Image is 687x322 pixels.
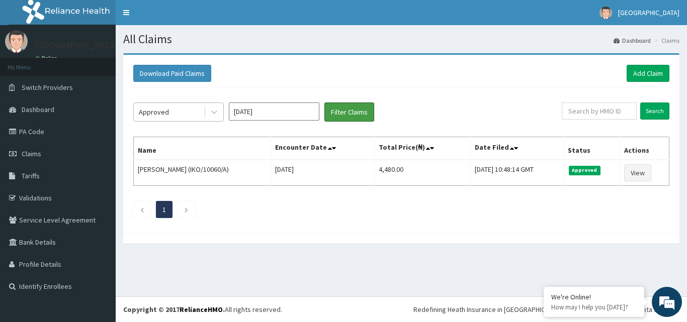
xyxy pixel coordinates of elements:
[184,205,189,214] a: Next page
[180,305,223,314] a: RelianceHMO
[627,65,669,82] a: Add Claim
[134,137,271,160] th: Name
[22,171,40,180] span: Tariffs
[35,55,59,62] a: Online
[563,137,620,160] th: Status
[640,102,669,120] input: Search
[229,102,319,121] input: Select Month and Year
[562,102,637,120] input: Search by HMO ID
[162,205,166,214] a: Page 1 is your current page
[22,105,54,114] span: Dashboard
[614,36,651,45] a: Dashboard
[123,33,679,46] h1: All Claims
[123,305,225,314] strong: Copyright © 2017 .
[413,304,679,314] div: Redefining Heath Insurance in [GEOGRAPHIC_DATA] using Telemedicine and Data Science!
[22,83,73,92] span: Switch Providers
[139,107,169,117] div: Approved
[134,160,271,186] td: [PERSON_NAME] (IKO/10060/A)
[35,41,118,50] p: [GEOGRAPHIC_DATA]
[624,164,651,181] a: View
[471,137,563,160] th: Date Filed
[551,303,637,311] p: How may I help you today?
[618,8,679,17] span: [GEOGRAPHIC_DATA]
[569,166,600,175] span: Approved
[271,137,375,160] th: Encounter Date
[271,160,375,186] td: [DATE]
[599,7,612,19] img: User Image
[551,292,637,301] div: We're Online!
[375,137,471,160] th: Total Price(₦)
[324,102,374,122] button: Filter Claims
[471,160,563,186] td: [DATE] 10:48:14 GMT
[375,160,471,186] td: 4,480.00
[133,65,211,82] button: Download Paid Claims
[620,137,669,160] th: Actions
[22,149,41,158] span: Claims
[652,36,679,45] li: Claims
[116,296,687,322] footer: All rights reserved.
[140,205,144,214] a: Previous page
[5,30,28,53] img: User Image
